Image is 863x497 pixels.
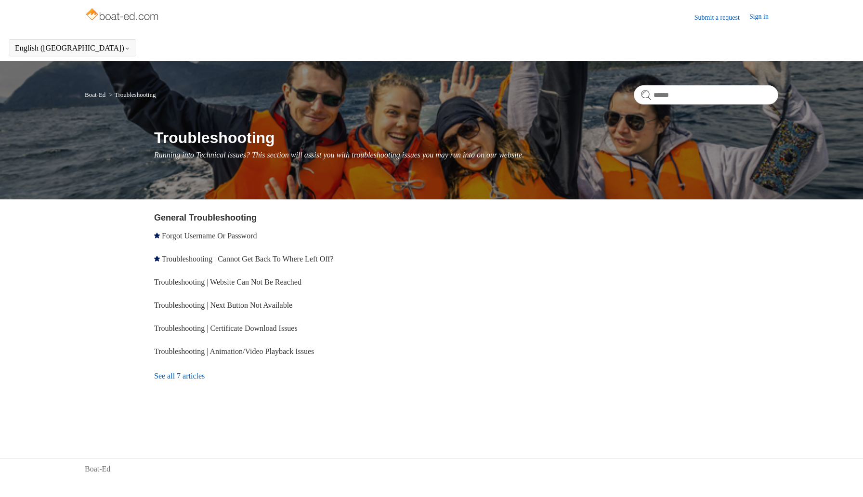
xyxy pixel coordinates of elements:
img: Boat-Ed Help Center home page [85,6,161,25]
a: Sign in [749,12,778,23]
li: Troubleshooting [107,91,156,98]
a: General Troubleshooting [154,213,257,222]
a: Troubleshooting | Next Button Not Available [154,301,292,309]
a: See all 7 articles [154,363,435,389]
svg: Promoted article [154,256,160,262]
a: Boat-Ed [85,91,105,98]
a: Troubleshooting | Website Can Not Be Reached [154,278,301,286]
input: Search [634,85,778,105]
a: Forgot Username Or Password [162,232,257,240]
p: Running into Technical issues? This section will assist you with troubleshooting issues you may r... [154,149,778,161]
svg: Promoted article [154,233,160,238]
li: Boat-Ed [85,91,107,98]
button: English ([GEOGRAPHIC_DATA]) [15,44,130,52]
a: Boat-Ed [85,463,110,475]
a: Submit a request [694,13,749,23]
h1: Troubleshooting [154,126,778,149]
a: Troubleshooting | Cannot Get Back To Where Left Off? [162,255,334,263]
a: Troubleshooting | Certificate Download Issues [154,324,298,332]
a: Troubleshooting | Animation/Video Playback Issues [154,347,314,355]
